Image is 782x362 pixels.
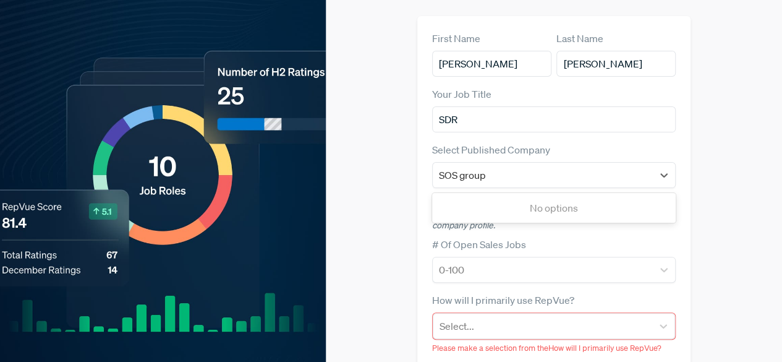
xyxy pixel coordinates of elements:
[432,142,550,157] label: Select Published Company
[432,237,526,252] label: # Of Open Sales Jobs
[432,343,661,353] span: Please make a selection from the How will I primarily use RepVue?
[432,196,676,220] div: No options
[432,31,480,46] label: First Name
[432,51,551,77] input: First Name
[556,31,603,46] label: Last Name
[432,87,491,101] label: Your Job Title
[556,51,676,77] input: Last Name
[432,293,574,308] label: How will I primarily use RepVue?
[432,106,676,132] input: Title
